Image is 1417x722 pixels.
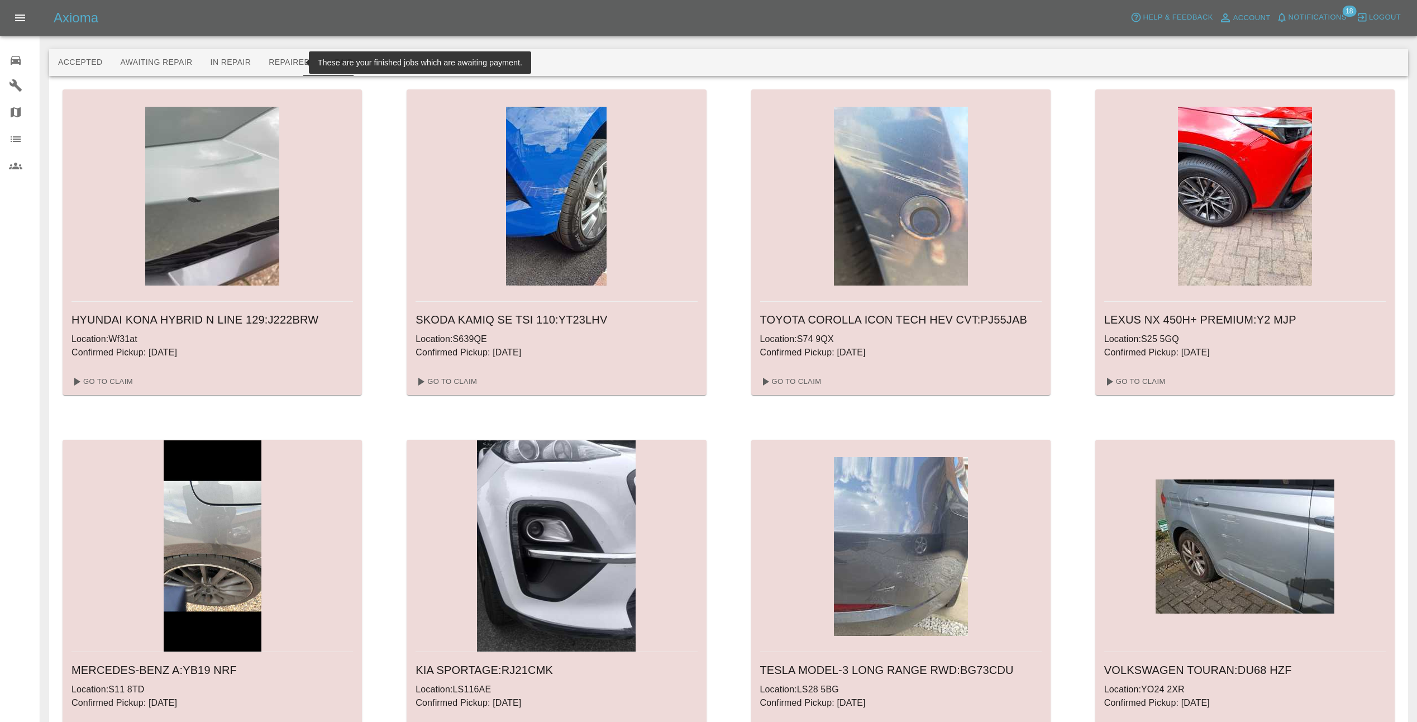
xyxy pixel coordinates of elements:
[416,683,697,696] p: Location: LS116AE
[416,696,697,710] p: Confirmed Pickup: [DATE]
[416,661,697,679] h6: KIA SPORTAGE : RJ21CMK
[1233,12,1271,25] span: Account
[416,311,697,329] h6: SKODA KAMIQ SE TSI 110 : YT23LHV
[411,373,480,391] a: Go To Claim
[111,49,201,76] button: Awaiting Repair
[1273,9,1349,26] button: Notifications
[1216,9,1273,27] a: Account
[1342,6,1356,17] span: 18
[760,683,1042,696] p: Location: LS28 5BG
[1128,9,1215,26] button: Help & Feedback
[760,661,1042,679] h6: TESLA MODEL-3 LONG RANGE RWD : BG73CDU
[1104,332,1386,346] p: Location: S25 5GQ
[416,332,697,346] p: Location: S639QE
[1104,683,1386,696] p: Location: YO24 2XR
[260,49,319,76] button: Repaired
[416,346,697,359] p: Confirmed Pickup: [DATE]
[67,373,136,391] a: Go To Claim
[1354,9,1404,26] button: Logout
[1100,373,1168,391] a: Go To Claim
[71,332,353,346] p: Location: Wf31at
[71,683,353,696] p: Location: S11 8TD
[7,4,34,31] button: Open drawer
[760,346,1042,359] p: Confirmed Pickup: [DATE]
[49,49,111,76] button: Accepted
[1289,11,1347,24] span: Notifications
[54,9,98,27] h5: Axioma
[1104,661,1386,679] h6: VOLKSWAGEN TOURAN : DU68 HZF
[760,332,1042,346] p: Location: S74 9QX
[1369,11,1401,24] span: Logout
[71,311,353,329] h6: HYUNDAI KONA HYBRID N LINE 129 : J222BRW
[202,49,260,76] button: In Repair
[1104,696,1386,710] p: Confirmed Pickup: [DATE]
[71,696,353,710] p: Confirmed Pickup: [DATE]
[1104,311,1386,329] h6: LEXUS NX 450H+ PREMIUM : Y2 MJP
[71,346,353,359] p: Confirmed Pickup: [DATE]
[71,661,353,679] h6: MERCEDES-BENZ A : YB19 NRF
[760,311,1042,329] h6: TOYOTA COROLLA ICON TECH HEV CVT : PJ55JAB
[1143,11,1213,24] span: Help & Feedback
[319,49,369,76] button: Paid
[1104,346,1386,359] p: Confirmed Pickup: [DATE]
[760,696,1042,710] p: Confirmed Pickup: [DATE]
[756,373,824,391] a: Go To Claim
